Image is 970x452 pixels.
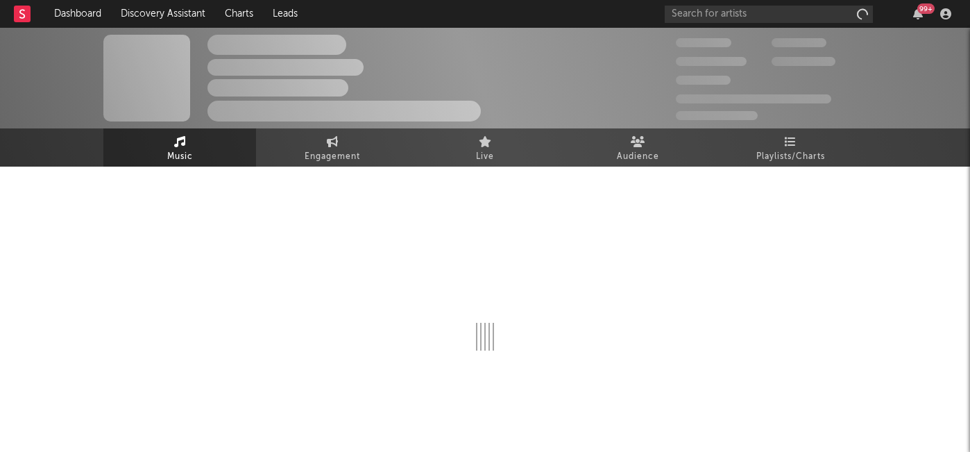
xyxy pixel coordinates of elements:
[103,128,256,167] a: Music
[772,57,835,66] span: 1,000,000
[167,149,193,165] span: Music
[409,128,561,167] a: Live
[256,128,409,167] a: Engagement
[676,76,731,85] span: 100,000
[561,128,714,167] a: Audience
[617,149,659,165] span: Audience
[676,94,831,103] span: 50,000,000 Monthly Listeners
[476,149,494,165] span: Live
[665,6,873,23] input: Search for artists
[676,38,731,47] span: 300,000
[917,3,935,14] div: 99 +
[772,38,826,47] span: 100,000
[756,149,825,165] span: Playlists/Charts
[913,8,923,19] button: 99+
[676,57,747,66] span: 50,000,000
[305,149,360,165] span: Engagement
[676,111,758,120] span: Jump Score: 85.0
[714,128,867,167] a: Playlists/Charts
